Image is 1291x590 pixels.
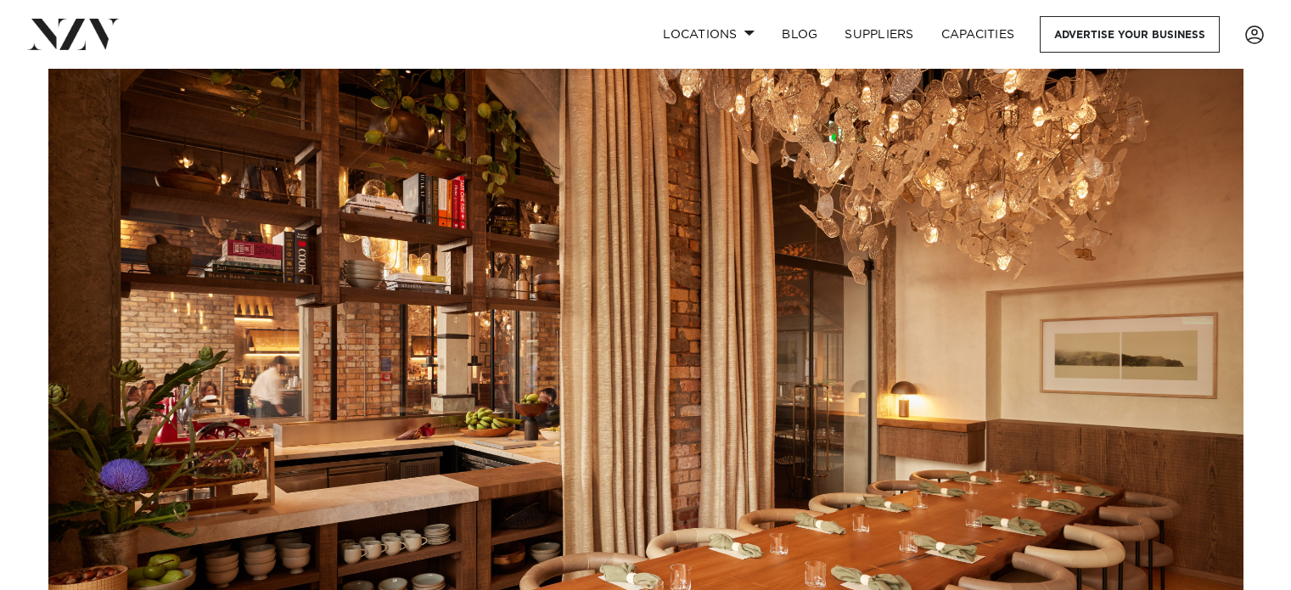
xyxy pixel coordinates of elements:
img: nzv-logo.png [27,19,120,49]
a: Capacities [928,16,1029,53]
a: Advertise your business [1040,16,1220,53]
a: SUPPLIERS [831,16,927,53]
a: Locations [649,16,768,53]
a: BLOG [768,16,831,53]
